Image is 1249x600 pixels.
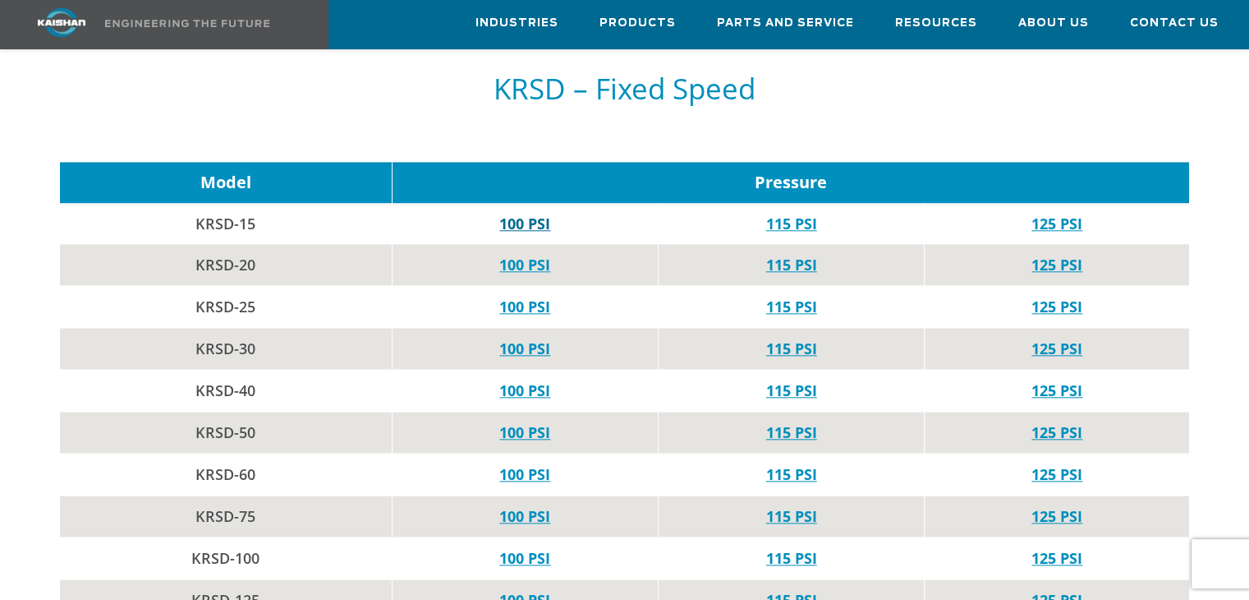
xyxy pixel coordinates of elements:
[766,548,817,568] a: 115 PSI
[499,214,550,233] a: 100 PSI
[499,422,550,442] a: 100 PSI
[60,496,392,538] td: KRSD-75
[60,454,392,496] td: KRSD-60
[1031,464,1082,484] a: 125 PSI
[1018,14,1089,33] span: About Us
[60,538,392,579] td: KRSD-100
[895,14,977,33] span: Resources
[717,14,854,33] span: Parts and Service
[1130,1,1219,45] a: Contact Us
[499,255,550,275] a: 100 PSI
[599,14,676,33] span: Products
[1031,339,1082,358] a: 125 PSI
[475,14,558,33] span: Industries
[60,73,1189,104] h5: KRSD – Fixed Speed
[1031,297,1082,316] a: 125 PSI
[1031,255,1082,275] a: 125 PSI
[105,20,269,27] img: Engineering the future
[895,1,977,45] a: Resources
[1031,422,1082,442] a: 125 PSI
[60,412,392,454] td: KRSD-50
[599,1,676,45] a: Products
[60,286,392,328] td: KRSD-25
[766,339,817,358] a: 115 PSI
[60,203,392,244] td: KRSD-15
[717,1,854,45] a: Parts and Service
[1031,506,1082,526] a: 125 PSI
[60,370,392,412] td: KRSD-40
[1031,548,1082,568] a: 125 PSI
[499,506,550,526] a: 100 PSI
[1031,381,1082,400] a: 125 PSI
[60,162,392,203] td: Model
[766,464,817,484] a: 115 PSI
[766,506,817,526] a: 115 PSI
[475,1,558,45] a: Industries
[766,381,817,400] a: 115 PSI
[1130,14,1219,33] span: Contact Us
[392,162,1189,203] td: Pressure
[60,328,392,370] td: KRSD-30
[499,548,550,568] a: 100 PSI
[766,214,817,233] a: 115 PSI
[766,255,817,275] a: 115 PSI
[60,244,392,286] td: KRSD-20
[499,381,550,400] a: 100 PSI
[499,339,550,358] a: 100 PSI
[499,464,550,484] a: 100 PSI
[766,297,817,316] a: 115 PSI
[499,297,550,316] a: 100 PSI
[766,422,817,442] a: 115 PSI
[1018,1,1089,45] a: About Us
[1031,214,1082,233] a: 125 PSI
